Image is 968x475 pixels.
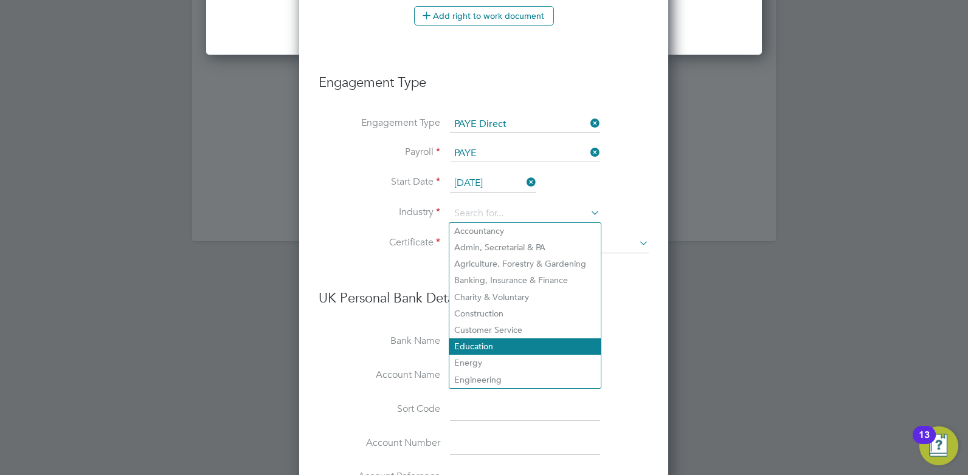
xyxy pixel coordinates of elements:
label: Engagement Type [319,117,440,129]
li: Education [449,338,601,355]
li: Engineering [449,372,601,388]
label: Certificate [319,236,440,249]
label: Start Date [319,176,440,188]
label: Sort Code [319,403,440,415]
button: Open Resource Center, 13 new notifications [919,426,958,465]
li: Banking, Insurance & Finance [449,272,601,289]
label: Industry [319,206,440,219]
li: Construction [449,306,601,322]
div: 13 [919,435,930,451]
label: Account Number [319,437,440,449]
label: Account Name [319,369,440,381]
li: Admin, Secretarial & PA [449,239,601,256]
li: Agriculture, Forestry & Gardening [449,256,601,272]
input: Search for... [450,205,600,223]
button: Add right to work document [414,6,554,26]
li: Charity & Voluntary [449,289,601,306]
h3: UK Personal Bank Details [319,278,649,307]
input: Search for... [450,145,600,162]
li: Customer Service [449,322,601,338]
label: Bank Name [319,335,440,347]
label: Payroll [319,146,440,159]
li: Accountancy [449,223,601,239]
input: Select one [450,174,536,193]
li: Energy [449,355,601,371]
input: Select one [450,116,600,133]
h3: Engagement Type [319,62,649,92]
